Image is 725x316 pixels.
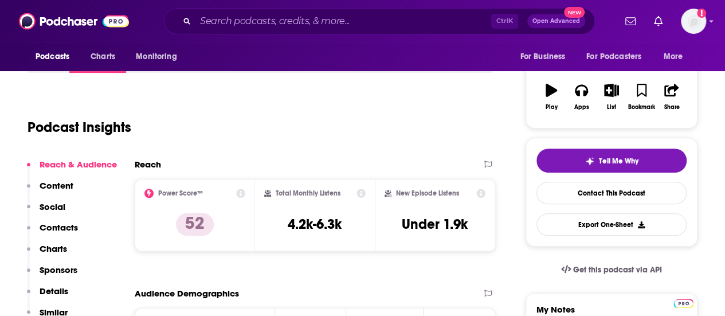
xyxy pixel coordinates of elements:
p: Social [40,201,65,212]
span: Get this podcast via API [573,265,662,275]
h2: Reach [135,159,161,170]
p: Details [40,286,68,297]
a: Get this podcast via API [552,256,671,284]
div: Search podcasts, credits, & more... [164,8,595,34]
p: Sponsors [40,264,77,275]
div: List [607,104,616,111]
button: Details [27,286,68,307]
button: Apps [566,76,596,118]
button: open menu [512,46,579,68]
a: Show notifications dropdown [649,11,667,31]
button: Export One-Sheet [536,213,687,236]
span: For Podcasters [586,49,641,65]
span: Podcasts [36,49,69,65]
a: Pro website [673,297,693,308]
p: Charts [40,243,67,254]
button: Play [536,76,566,118]
button: Open AdvancedNew [527,14,585,28]
span: Open Advanced [532,18,580,24]
img: Podchaser - Follow, Share and Rate Podcasts [19,10,129,32]
h1: Podcast Insights [28,119,131,136]
a: Contact This Podcast [536,182,687,204]
button: List [597,76,626,118]
a: Show notifications dropdown [621,11,640,31]
img: User Profile [681,9,706,34]
div: Bookmark [628,104,655,111]
h3: Under 1.9k [402,216,468,233]
h2: Power Score™ [158,189,203,197]
p: Content [40,180,73,191]
span: More [664,49,683,65]
button: Sponsors [27,264,77,286]
h2: New Episode Listens [396,189,459,197]
input: Search podcasts, credits, & more... [195,12,491,30]
button: Bookmark [626,76,656,118]
button: tell me why sparkleTell Me Why [536,149,687,173]
h2: Audience Demographics [135,288,239,299]
p: Contacts [40,222,78,233]
button: Reach & Audience [27,159,117,180]
h3: 4.2k-6.3k [288,216,342,233]
button: Content [27,180,73,201]
button: Contacts [27,222,78,243]
div: Apps [574,104,589,111]
span: New [564,7,585,18]
img: tell me why sparkle [585,157,594,166]
div: Play [546,104,558,111]
button: open menu [579,46,658,68]
span: Tell Me Why [599,157,638,166]
p: 52 [176,213,214,236]
button: Social [27,201,65,223]
img: Podchaser Pro [673,299,693,308]
span: Ctrl K [491,14,518,29]
h2: Total Monthly Listens [276,189,340,197]
span: Charts [91,49,115,65]
span: Logged in as juliannem [681,9,706,34]
span: Monitoring [136,49,177,65]
button: Show profile menu [681,9,706,34]
span: For Business [520,49,565,65]
a: Charts [83,46,122,68]
p: Reach & Audience [40,159,117,170]
button: open menu [28,46,84,68]
button: Share [657,76,687,118]
svg: Add a profile image [697,9,706,18]
button: open menu [656,46,697,68]
button: open menu [128,46,191,68]
button: Charts [27,243,67,264]
div: Share [664,104,679,111]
